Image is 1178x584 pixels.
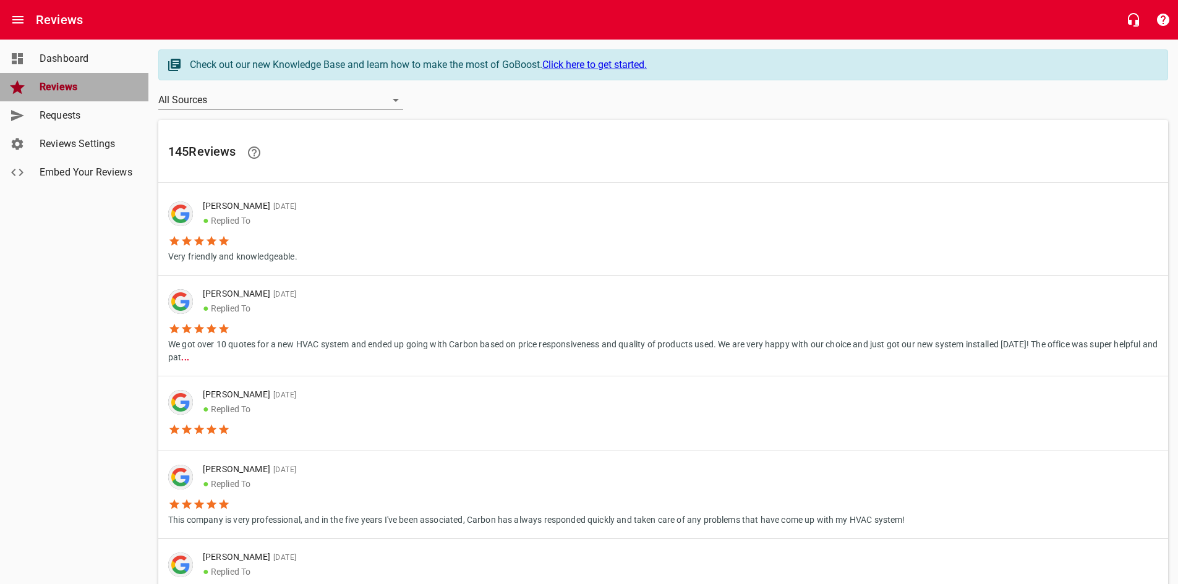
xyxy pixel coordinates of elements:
[203,287,1148,301] p: [PERSON_NAME]
[190,57,1155,72] div: Check out our new Knowledge Base and learn how to make the most of GoBoost.
[168,247,306,263] p: Very friendly and knowledgeable.
[203,301,1148,316] p: Replied To
[239,138,269,167] a: Learn facts about why reviews are important
[1119,5,1148,35] button: Live Chat
[168,201,193,226] div: Google
[203,551,530,564] p: [PERSON_NAME]
[36,10,83,30] h6: Reviews
[168,465,193,489] div: Google
[1148,5,1178,35] button: Support Portal
[203,302,209,314] span: ●
[203,478,209,489] span: ●
[158,451,1168,538] a: [PERSON_NAME][DATE]●Replied ToThis company is very professional, and in the five years I've been ...
[168,390,193,415] div: Google
[168,289,193,314] img: google-dark.png
[203,476,895,491] p: Replied To
[40,80,134,95] span: Reviews
[168,552,193,577] img: google-dark.png
[168,510,905,527] p: This company is very professional, and in the five years I've been associated, Carbon has always ...
[158,188,1168,275] a: [PERSON_NAME][DATE]●Replied ToVery friendly and knowledgeable.
[168,465,193,489] img: google-dark.png
[168,335,1158,364] p: We got over 10 quotes for a new HVAC system and ended up going with Carbon based on price respons...
[270,391,296,399] span: [DATE]
[270,290,296,298] span: [DATE]
[203,463,895,476] p: [PERSON_NAME]
[203,200,296,213] p: [PERSON_NAME]
[158,90,403,110] div: All Sources
[168,390,193,415] img: google-dark.png
[158,376,1168,451] a: [PERSON_NAME][DATE]●Replied To
[270,202,296,211] span: [DATE]
[270,553,296,562] span: [DATE]
[203,213,296,228] p: Replied To
[40,51,134,66] span: Dashboard
[203,388,296,402] p: [PERSON_NAME]
[203,403,209,415] span: ●
[168,552,193,577] div: Google
[168,289,193,314] div: Google
[181,352,189,362] b: ...
[3,5,33,35] button: Open drawer
[203,214,209,226] span: ●
[40,108,134,123] span: Requests
[203,564,530,579] p: Replied To
[168,201,193,226] img: google-dark.png
[40,165,134,180] span: Embed Your Reviews
[203,402,296,417] p: Replied To
[203,565,209,577] span: ●
[158,276,1168,376] a: [PERSON_NAME][DATE]●Replied ToWe got over 10 quotes for a new HVAC system and ended up going with...
[40,137,134,151] span: Reviews Settings
[542,59,647,70] a: Click here to get started.
[168,138,1158,167] h6: 145 Review s
[270,465,296,474] span: [DATE]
